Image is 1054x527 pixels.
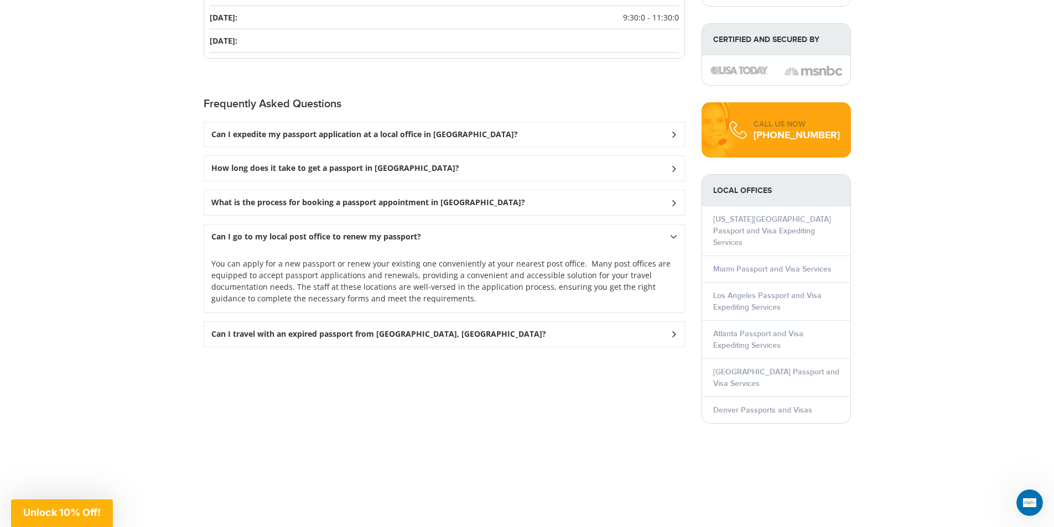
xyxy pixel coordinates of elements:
[211,258,677,304] p: You can apply for a new passport or renew your existing one conveniently at your nearest post off...
[204,356,685,471] iframe: fb:comments Facebook Social Plugin
[11,499,113,527] div: Unlock 10% Off!
[713,329,803,350] a: Atlanta Passport and Visa Expediting Services
[210,29,679,53] li: [DATE]:
[713,367,839,388] a: [GEOGRAPHIC_DATA] Passport and Visa Services
[23,507,101,518] span: Unlock 10% Off!
[1016,489,1043,516] iframe: Intercom live chat
[713,291,822,312] a: Los Angeles Passport and Visa Expediting Services
[211,164,459,173] h3: How long does it take to get a passport in [GEOGRAPHIC_DATA]?
[754,119,840,130] div: CALL US NOW
[211,330,546,339] h3: Can I travel with an expired passport from [GEOGRAPHIC_DATA], [GEOGRAPHIC_DATA]?
[702,24,850,55] strong: Certified and Secured by
[713,215,831,247] a: [US_STATE][GEOGRAPHIC_DATA] Passport and Visa Expediting Services
[713,405,812,415] a: Denver Passports and Visas
[785,64,842,77] img: image description
[623,12,679,23] span: 9:30:0 - 11:30:0
[754,130,840,141] div: [PHONE_NUMBER]
[210,6,679,29] li: [DATE]:
[211,232,421,242] h3: Can I go to my local post office to renew my passport?
[211,130,518,139] h3: Can I expedite my passport application at a local office in [GEOGRAPHIC_DATA]?
[710,66,768,74] img: image description
[702,175,850,206] strong: LOCAL OFFICES
[211,198,525,207] h3: What is the process for booking a passport appointment in [GEOGRAPHIC_DATA]?
[204,97,685,111] h2: Frequently Asked Questions
[713,264,832,274] a: Miami Passport and Visa Services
